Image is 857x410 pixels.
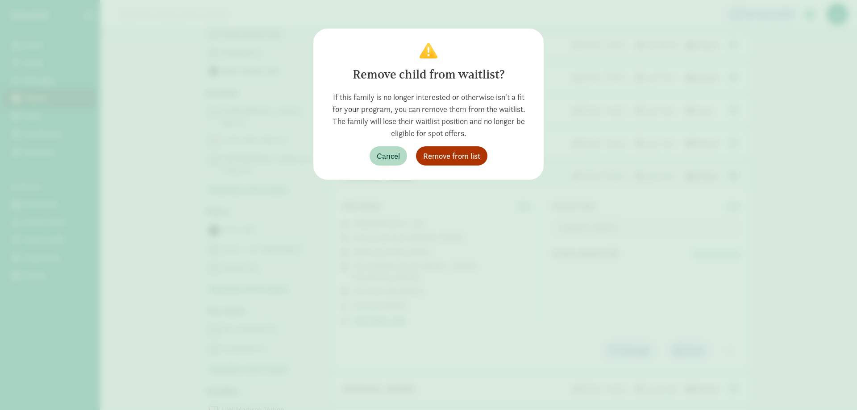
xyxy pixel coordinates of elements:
[370,146,407,166] button: Cancel
[416,146,487,166] button: Remove from list
[420,43,437,58] img: Confirm
[328,91,529,139] div: If this family is no longer interested or otherwise isn't a fit for your program, you can remove ...
[812,367,857,410] iframe: Chat Widget
[328,66,529,84] div: Remove child from waitlist?
[377,150,400,162] span: Cancel
[423,150,480,162] span: Remove from list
